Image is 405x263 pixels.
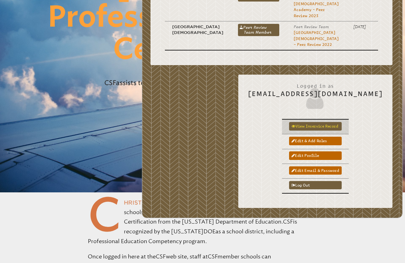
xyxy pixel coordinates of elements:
p: hristian Schools of [US_STATE] supports member schools by assisting teachers seeking Temporary an... [88,198,318,246]
h2: [EMAIL_ADDRESS][DOMAIN_NAME] [248,80,383,110]
a: [GEOGRAPHIC_DATA][DEMOGRAPHIC_DATA] – Peer Review 2022 [294,30,339,47]
a: Peer Review Team Member [238,24,279,36]
span: CSF [156,253,166,260]
p: [GEOGRAPHIC_DATA][DEMOGRAPHIC_DATA] [172,24,223,36]
a: View inservice record [289,122,341,130]
span: CSF [283,218,293,225]
span: Peer Review Team [294,24,329,29]
a: Edit email & password [289,166,341,175]
span: Logged in as [248,80,383,90]
p: assists teachers seeking professional educator certification. [70,76,335,91]
span: DOE [203,228,215,235]
span: C [88,198,121,231]
a: Edit & add roles [289,137,341,145]
span: CSF [104,79,116,87]
span: CSF [208,253,217,260]
a: Edit profile [289,151,341,160]
a: Log out [289,181,341,189]
p: [DATE] [353,24,371,30]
